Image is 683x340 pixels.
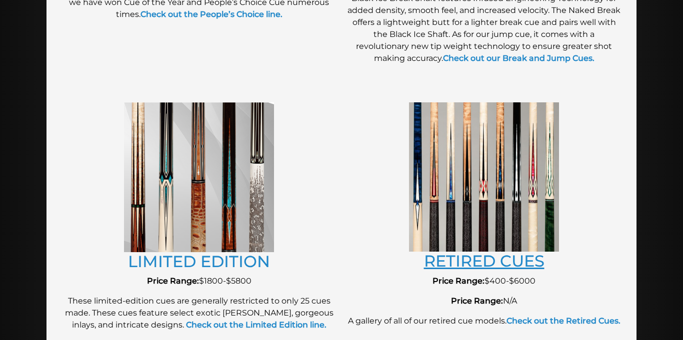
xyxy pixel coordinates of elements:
[451,296,503,306] strong: Price Range:
[346,315,621,327] p: A gallery of all of our retired cue models.
[61,295,336,331] p: These limited-edition cues are generally restricted to only 25 cues made. These cues feature sele...
[432,276,484,286] strong: Price Range:
[506,316,620,326] a: Check out the Retired Cues.
[346,295,621,307] p: N/A
[346,275,621,287] p: $400-$6000
[147,276,199,286] strong: Price Range:
[186,320,326,330] strong: Check out the Limited Edition line.
[140,9,282,19] a: Check out the People’s Choice line.
[128,252,270,271] a: LIMITED EDITION
[184,320,326,330] a: Check out the Limited Edition line.
[61,275,336,287] p: $1800-$5800
[424,251,544,271] a: RETIRED CUES
[443,53,594,63] a: Check out our Break and Jump Cues.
